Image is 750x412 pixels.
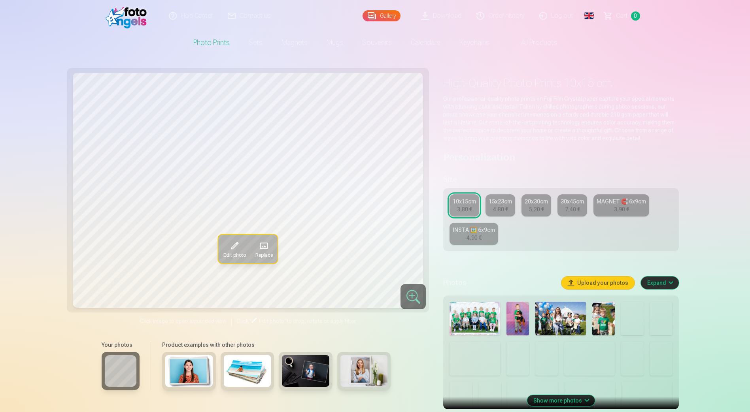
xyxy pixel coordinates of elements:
a: Sets [239,32,272,54]
a: Keychains [450,32,499,54]
div: 7,40 € [565,205,580,213]
div: 15x23cm [489,198,512,205]
a: 20x30cm5,20 € [521,194,551,216]
h1: High-Quality Photo Prints 10x15 cm [443,76,678,90]
a: Magnets [272,32,317,54]
a: 10x15cm3,80 € [450,194,479,216]
button: Edit photo [218,235,250,263]
p: Our professional-quality photo prints on Fuji Film Crystal paper capture your special moments wit... [443,95,678,142]
h4: Personalization [443,152,678,164]
button: Show more photos [527,395,595,406]
div: 10x15cm [453,198,476,205]
span: " [284,318,287,324]
h5: Photos [443,277,555,288]
a: Mugs [317,32,353,54]
button: Replace [250,235,277,263]
div: INSTA 🖼️ 6x9cm [453,226,495,234]
span: Replace [255,252,272,258]
div: 3,80 € [457,205,472,213]
span: 0 [631,11,640,21]
img: /fa2 [106,3,151,28]
div: 5,20 € [529,205,544,213]
a: Gallery [363,10,401,21]
a: INSTA 🖼️ 6x9cm4,90 € [450,223,498,245]
a: MAGNET 🧲 6x9cm3,90 € [593,194,649,216]
span: Edit photo [223,252,246,258]
h5: Size [443,174,678,185]
span: Click image to open expanded view [140,317,227,325]
a: 15x23cm4,80 € [486,194,515,216]
span: " [249,318,251,324]
a: Souvenirs [353,32,401,54]
span: Click [236,318,249,324]
span: to crop, rotate or apply filter [287,318,356,324]
button: Expand [641,277,679,289]
a: Calendars [401,32,450,54]
div: 3,90 € [614,205,629,213]
a: All products [499,32,567,54]
span: Edit photo [259,318,284,324]
a: 30x45cm7,40 € [557,194,587,216]
div: 20x30cm [525,198,548,205]
button: Upload your photos [561,277,635,289]
div: 30x45cm [561,198,584,205]
span: Сart [616,11,628,21]
a: Photo prints [184,32,239,54]
h6: Your photos [102,341,140,349]
div: MAGNET 🧲 6x9cm [597,198,646,205]
div: 4,80 € [493,205,508,213]
h6: Product examples with other photos [159,341,394,349]
div: 4,90 € [467,234,482,242]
